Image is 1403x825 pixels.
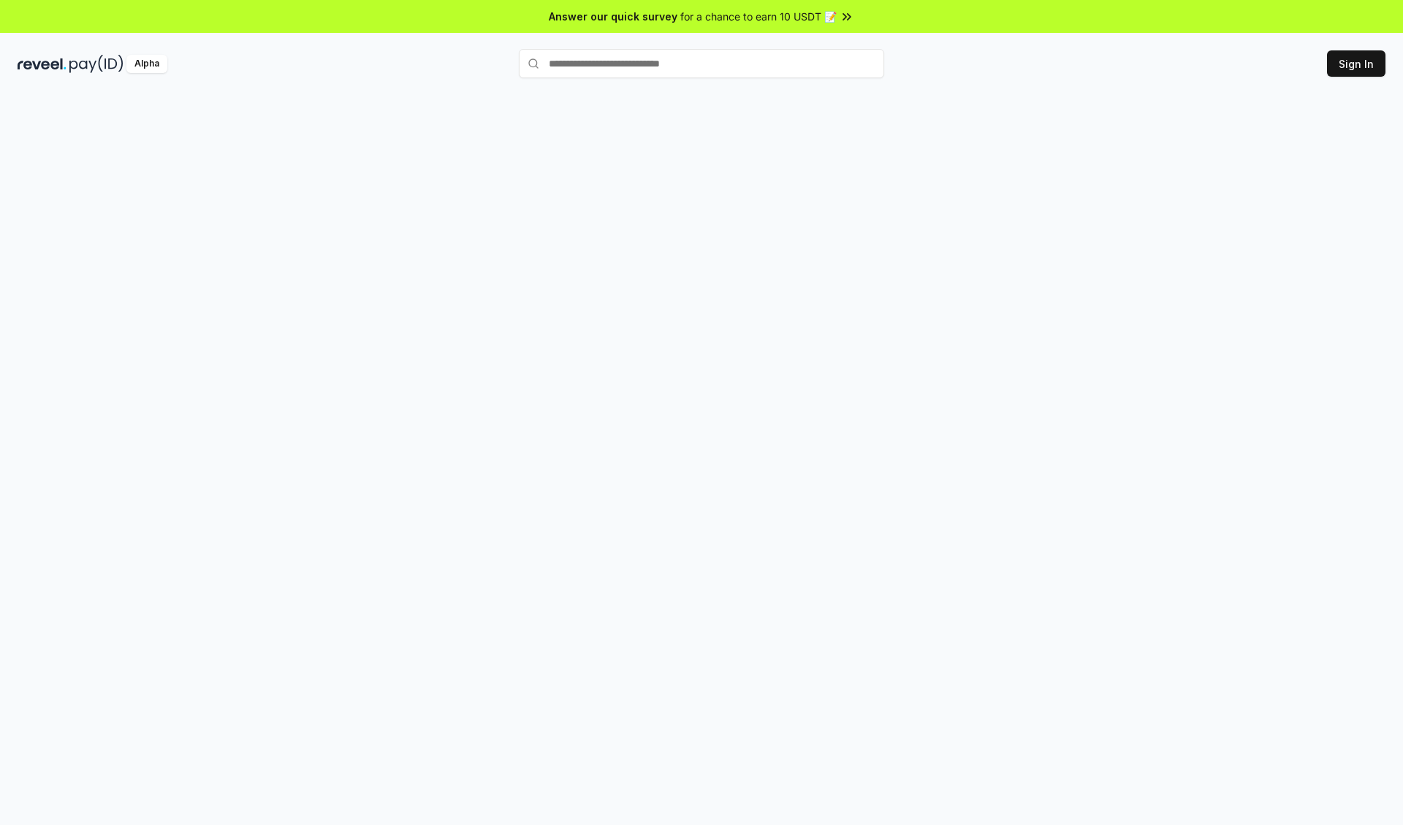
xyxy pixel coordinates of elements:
span: for a chance to earn 10 USDT 📝 [680,9,837,24]
img: pay_id [69,55,123,73]
button: Sign In [1327,50,1385,77]
div: Alpha [126,55,167,73]
img: reveel_dark [18,55,66,73]
span: Answer our quick survey [549,9,677,24]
